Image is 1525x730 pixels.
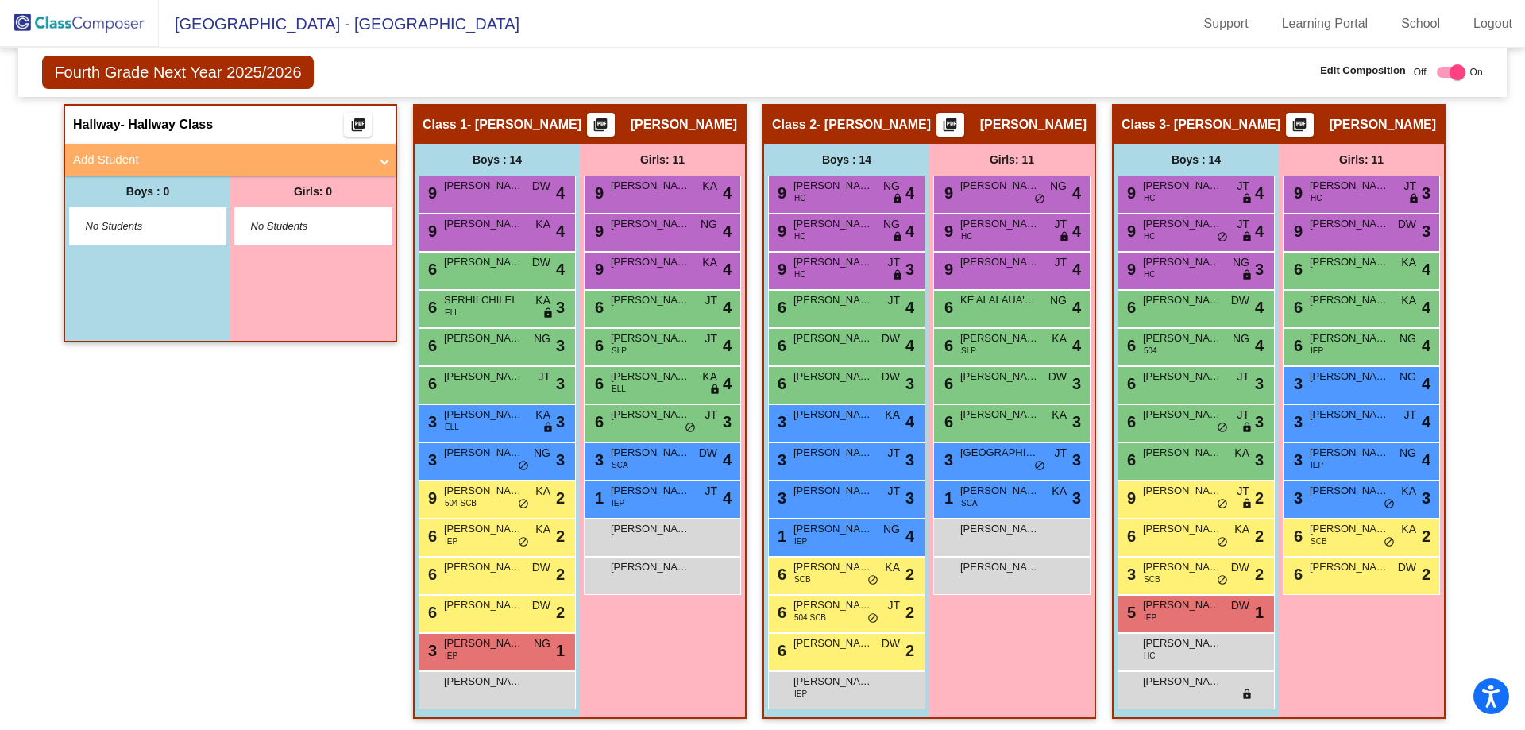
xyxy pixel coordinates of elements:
[817,117,931,133] span: - [PERSON_NAME]
[445,497,477,509] span: 504 SCB
[1241,231,1253,244] span: lock
[961,230,972,242] span: HC
[1310,407,1389,423] span: [PERSON_NAME]
[774,222,786,240] span: 9
[535,292,550,309] span: KA
[1050,292,1067,309] span: NG
[723,486,732,510] span: 4
[1279,144,1444,176] div: Girls: 11
[444,178,523,194] span: [PERSON_NAME]
[1400,445,1416,462] span: NG
[705,292,717,309] span: JT
[1072,257,1081,281] span: 4
[960,369,1040,384] span: [PERSON_NAME]
[774,184,786,202] span: 9
[1255,410,1264,434] span: 3
[591,117,610,139] mat-icon: picture_as_pdf
[905,486,914,510] span: 3
[793,369,873,384] span: [PERSON_NAME]
[1241,498,1253,511] span: lock
[723,257,732,281] span: 4
[1310,178,1389,194] span: [PERSON_NAME]
[1255,257,1264,281] span: 3
[723,181,732,205] span: 4
[556,372,565,396] span: 3
[940,375,953,392] span: 6
[1311,192,1322,204] span: HC
[1143,254,1222,270] span: [PERSON_NAME]
[1123,451,1136,469] span: 6
[424,222,437,240] span: 9
[702,178,717,195] span: KA
[1290,451,1303,469] span: 3
[905,410,914,434] span: 4
[936,113,964,137] button: Print Students Details
[423,117,467,133] span: Class 1
[793,292,873,308] span: [PERSON_NAME] SAN [PERSON_NAME]
[1401,292,1416,309] span: KA
[1290,261,1303,278] span: 6
[444,521,523,537] span: [PERSON_NAME]
[1422,219,1430,243] span: 3
[883,216,900,233] span: NG
[793,407,873,423] span: [PERSON_NAME]
[580,144,745,176] div: Girls: 11
[444,445,523,461] span: [PERSON_NAME]
[73,151,369,169] mat-panel-title: Add Student
[535,483,550,500] span: KA
[764,144,929,176] div: Boys : 14
[960,254,1040,270] span: [PERSON_NAME]
[535,407,550,423] span: KA
[415,144,580,176] div: Boys : 14
[611,330,690,346] span: [PERSON_NAME]
[1059,231,1070,244] span: lock
[723,410,732,434] span: 3
[892,231,903,244] span: lock
[1310,292,1389,308] span: [PERSON_NAME] [PERSON_NAME]
[556,295,565,319] span: 3
[1255,372,1264,396] span: 3
[591,451,604,469] span: 3
[349,117,368,139] mat-icon: picture_as_pdf
[1330,117,1436,133] span: [PERSON_NAME]
[1237,178,1249,195] span: JT
[1072,372,1081,396] span: 3
[882,369,900,385] span: DW
[591,489,604,507] span: 1
[1143,407,1222,423] span: [PERSON_NAME]
[793,330,873,346] span: [PERSON_NAME]
[1241,193,1253,206] span: lock
[1052,407,1067,423] span: KA
[1144,230,1155,242] span: HC
[705,483,717,500] span: JT
[532,178,550,195] span: DW
[1054,216,1067,233] span: JT
[705,330,717,347] span: JT
[556,486,565,510] span: 2
[65,144,396,176] mat-expansion-panel-header: Add Student
[587,113,615,137] button: Print Students Details
[1237,483,1249,500] span: JT
[591,413,604,431] span: 6
[612,345,627,357] span: SLP
[1123,261,1136,278] span: 9
[1217,422,1228,435] span: do_not_disturb_alt
[723,448,732,472] span: 4
[960,178,1040,194] span: [PERSON_NAME]
[1143,369,1222,384] span: [PERSON_NAME]
[424,299,437,316] span: 6
[542,422,554,435] span: lock
[611,254,690,270] span: [PERSON_NAME]
[1237,216,1249,233] span: JT
[940,413,953,431] span: 6
[774,489,786,507] span: 3
[905,448,914,472] span: 3
[1241,422,1253,435] span: lock
[1414,65,1427,79] span: Off
[1241,269,1253,282] span: lock
[1290,184,1303,202] span: 9
[1143,178,1222,194] span: [PERSON_NAME]
[121,117,214,133] span: - Hallway Class
[1123,337,1136,354] span: 6
[611,483,690,499] span: [PERSON_NAME]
